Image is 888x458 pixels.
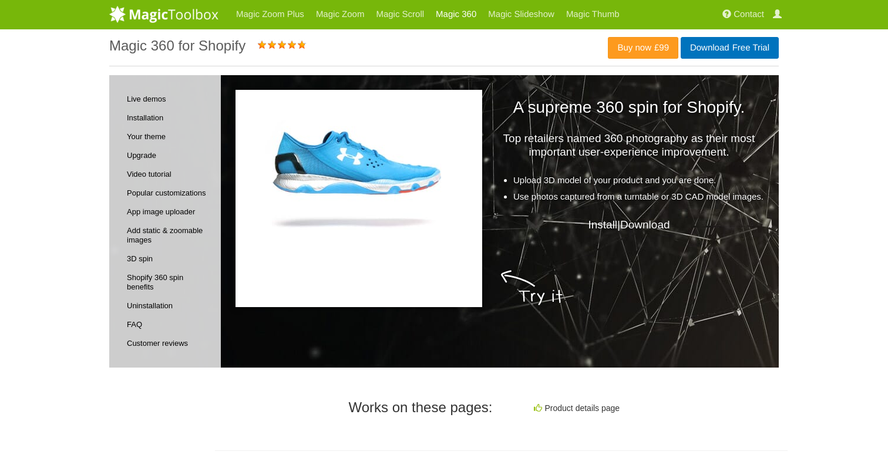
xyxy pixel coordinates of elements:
p: | [221,218,755,231]
a: Uninstallation [127,297,215,315]
li: Use photos captured from a turntable or 3D CAD model images. [255,190,766,203]
a: Add static & zoomable images [127,221,215,250]
a: Shopify 360 spin benefits [127,268,215,297]
a: 3D spin [127,250,215,268]
p: Top retailers named 360 photography as their most important user-experience improvement. [221,132,755,159]
a: Your theme [127,127,215,146]
a: Upgrade [127,146,215,165]
div: Rating: 5.0 ( ) [109,38,608,57]
a: Popular customizations [127,184,215,203]
a: Download [620,218,670,231]
span: Free Trial [729,43,769,53]
a: Live demos [127,90,215,109]
li: Upload 3D model of your product and you are done. [255,173,766,187]
a: FAQ [127,315,215,334]
a: App image uploader [127,203,215,221]
a: Video tutorial [127,165,215,184]
img: MagicToolbox.com - Image tools for your website [109,5,218,23]
span: £99 [651,43,669,53]
li: Product details page [534,402,777,415]
h3: A supreme 360 spin for Shopify. [221,99,755,117]
span: Contact [734,9,764,19]
h1: Magic 360 for Shopify [109,38,245,53]
a: Installation [127,109,215,127]
a: Buy now£99 [608,37,678,59]
a: DownloadFree Trial [681,37,779,59]
img: Magic 360 for Shopify [253,107,465,248]
a: Install [588,218,617,231]
a: Customer reviews [127,334,215,353]
h3: Works on these pages: [224,400,493,415]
